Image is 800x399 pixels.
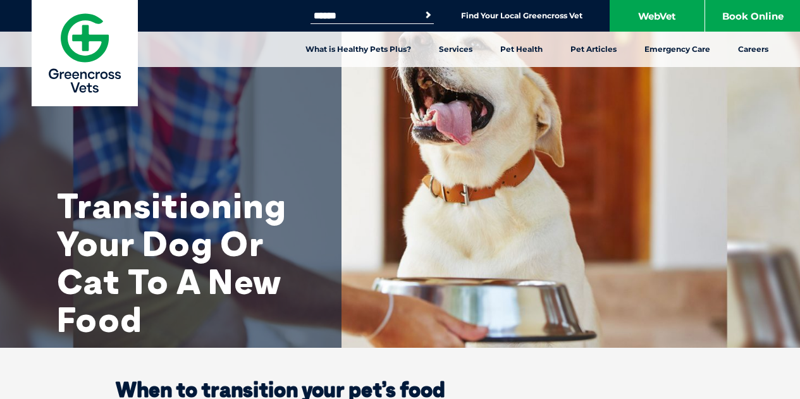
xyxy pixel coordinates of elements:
a: Pet Health [486,32,557,67]
button: Search [422,9,434,21]
a: Emergency Care [631,32,724,67]
h1: Transitioning Your Dog Or Cat To A New Food [57,187,310,338]
a: Find Your Local Greencross Vet [461,11,582,21]
a: Careers [724,32,782,67]
a: Services [425,32,486,67]
a: What is Healthy Pets Plus? [292,32,425,67]
a: Pet Articles [557,32,631,67]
